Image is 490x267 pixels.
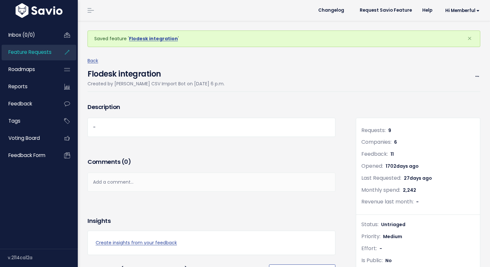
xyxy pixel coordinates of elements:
[124,158,128,166] span: 0
[361,198,414,205] span: Revenue last month:
[8,249,78,266] div: v.2114ca12a
[2,45,54,60] a: Feature Requests
[14,3,64,18] img: logo-white.9d6f32f41409.svg
[361,127,386,134] span: Requests:
[361,245,377,252] span: Effort:
[361,257,383,264] span: Is Public:
[379,245,382,252] span: -
[8,49,52,55] span: Feature Requests
[129,35,178,42] a: Flodesk integration
[467,33,472,44] span: ×
[386,163,419,169] span: 1702
[2,114,54,128] a: Tags
[8,83,28,90] span: Reports
[361,150,388,158] span: Feedback:
[396,163,419,169] span: days ago
[87,80,225,87] span: Created by [PERSON_NAME] CSV Import Bot on [DATE] 6 p.m.
[361,162,383,170] span: Opened:
[361,233,380,240] span: Priority:
[8,31,35,38] span: Inbox (0/0)
[87,216,111,225] h3: Insights
[8,135,40,141] span: Voting Board
[445,8,480,13] span: Hi Memberful
[355,6,417,15] a: Request Savio Feature
[318,8,344,13] span: Changelog
[2,79,54,94] a: Reports
[96,239,327,247] a: Create insights from your feedback
[93,123,330,131] p: -
[8,117,20,124] span: Tags
[410,175,432,181] span: days ago
[2,28,54,42] a: Inbox (0/0)
[87,157,335,166] h3: Comments ( )
[361,174,401,182] span: Last Requested:
[461,31,478,46] button: Close
[87,173,335,192] div: Add a comment...
[391,151,394,157] span: 11
[8,66,35,73] span: Roadmaps
[437,6,485,16] a: Hi Memberful
[87,30,480,47] div: Saved feature ' '
[361,186,400,194] span: Monthly spend:
[2,96,54,111] a: Feedback
[361,221,379,228] span: Status:
[394,139,397,145] span: 6
[2,62,54,77] a: Roadmaps
[2,131,54,146] a: Voting Board
[417,6,437,15] a: Help
[87,65,225,80] h4: Flodesk integration
[2,148,54,163] a: Feedback form
[403,187,416,193] span: 2,242
[404,175,432,181] span: 27
[87,103,335,112] h3: Description
[385,257,392,264] span: No
[416,199,419,205] span: -
[383,233,402,240] span: Medium
[361,138,391,146] span: Companies:
[8,152,45,159] span: Feedback form
[8,100,32,107] span: Feedback
[381,221,405,228] span: Untriaged
[87,57,98,64] a: Back
[388,127,391,134] span: 9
